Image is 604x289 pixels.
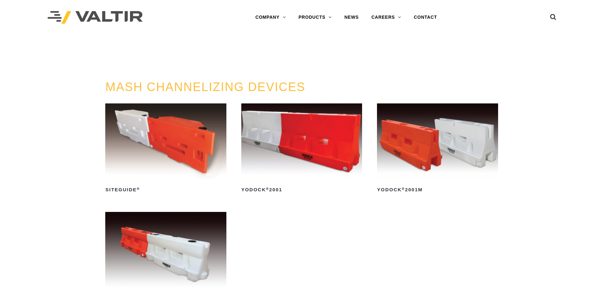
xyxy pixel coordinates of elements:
[241,103,362,195] a: Yodock®2001
[105,103,226,195] a: SiteGuide®
[105,185,226,195] h2: SiteGuide
[407,11,443,24] a: CONTACT
[292,11,338,24] a: PRODUCTS
[48,11,143,24] img: Valtir
[338,11,365,24] a: NEWS
[377,185,498,195] h2: Yodock 2001M
[241,185,362,195] h2: Yodock 2001
[365,11,407,24] a: CAREERS
[266,187,269,191] sup: ®
[137,187,140,191] sup: ®
[249,11,292,24] a: COMPANY
[241,103,362,179] img: Yodock 2001 Water Filled Barrier and Barricade
[377,103,498,195] a: Yodock®2001M
[402,187,405,191] sup: ®
[105,80,305,94] a: MASH CHANNELIZING DEVICES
